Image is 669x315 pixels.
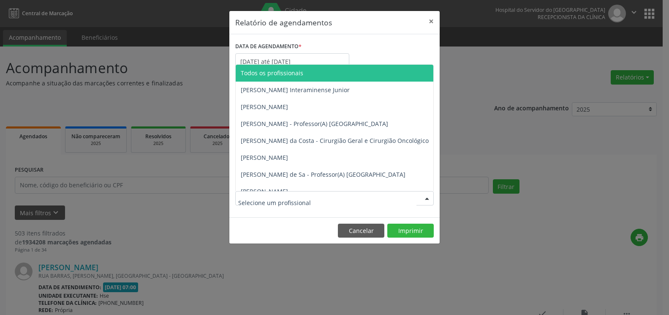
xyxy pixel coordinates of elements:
h5: Relatório de agendamentos [235,17,332,28]
input: Selecione um profissional [238,194,416,211]
span: [PERSON_NAME] [241,103,288,111]
button: Cancelar [338,224,384,238]
button: Close [423,11,440,32]
label: DATA DE AGENDAMENTO [235,40,302,53]
span: Todos os profissionais [241,69,303,77]
span: [PERSON_NAME] [241,153,288,162]
span: [PERSON_NAME] da Costa - Cirurgião Geral e Cirurgião Oncológico [241,137,429,145]
span: [PERSON_NAME] - Professor(A) [GEOGRAPHIC_DATA] [241,120,388,128]
span: [PERSON_NAME] Interaminense Junior [241,86,350,94]
span: [PERSON_NAME] [241,187,288,195]
button: Imprimir [387,224,434,238]
input: Selecione uma data ou intervalo [235,53,349,70]
span: [PERSON_NAME] de Sa - Professor(A) [GEOGRAPHIC_DATA] [241,170,405,178]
